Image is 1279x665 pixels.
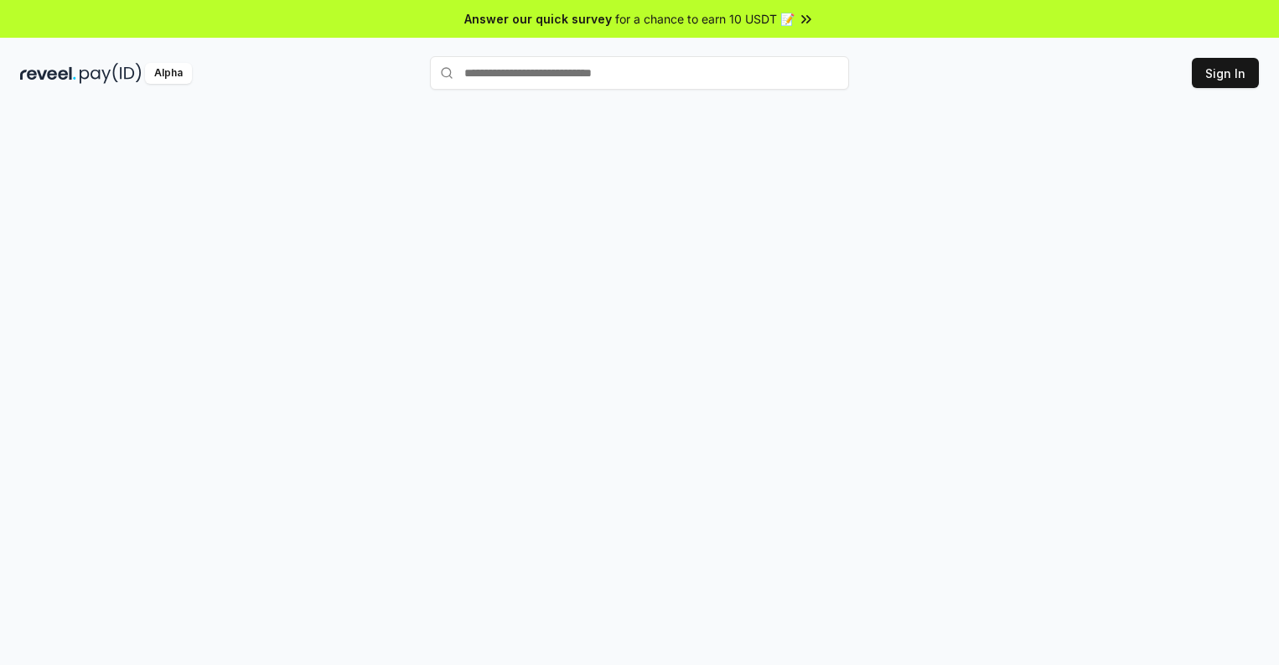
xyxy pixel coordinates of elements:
[615,10,795,28] span: for a chance to earn 10 USDT 📝
[464,10,612,28] span: Answer our quick survey
[20,63,76,84] img: reveel_dark
[1192,58,1259,88] button: Sign In
[145,63,192,84] div: Alpha
[80,63,142,84] img: pay_id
